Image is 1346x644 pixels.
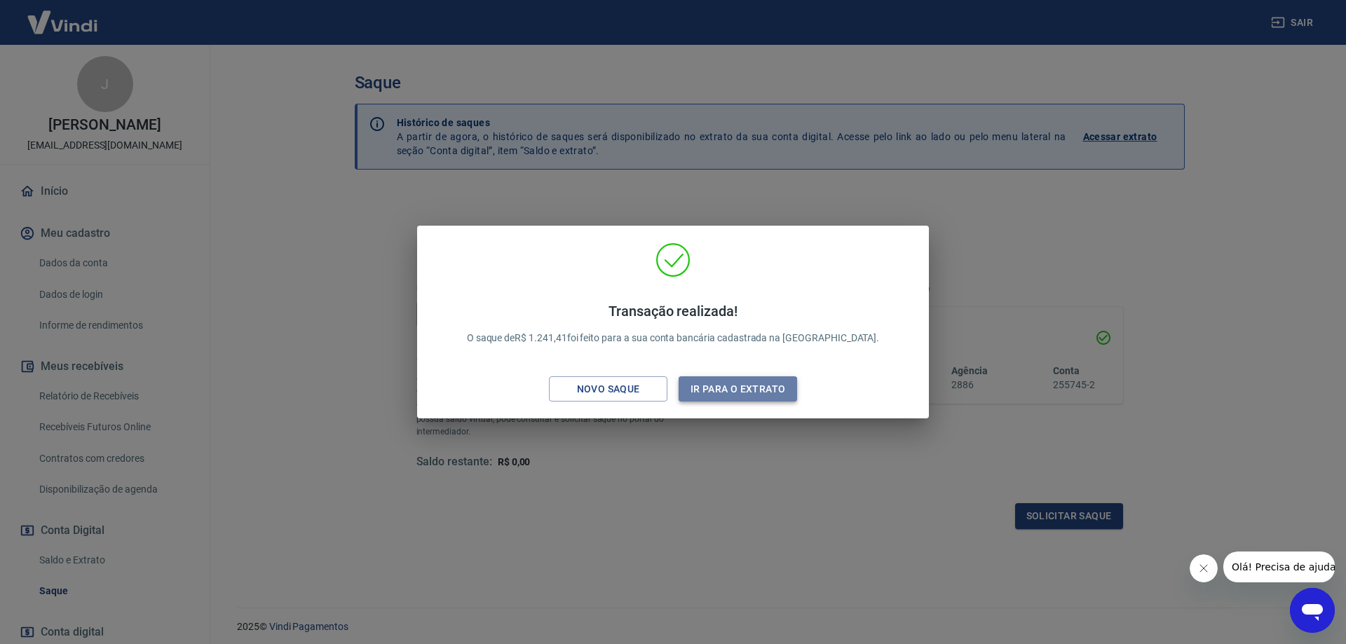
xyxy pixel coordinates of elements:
iframe: Botão para abrir a janela de mensagens [1290,588,1335,633]
div: Novo saque [560,381,657,398]
iframe: Mensagem da empresa [1223,551,1335,582]
iframe: Fechar mensagem [1190,554,1218,582]
button: Ir para o extrato [679,376,797,402]
button: Novo saque [549,376,667,402]
span: Olá! Precisa de ajuda? [8,10,118,21]
p: O saque de R$ 1.241,41 foi feito para a sua conta bancária cadastrada na [GEOGRAPHIC_DATA]. [467,303,880,345]
h4: Transação realizada! [467,303,880,320]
